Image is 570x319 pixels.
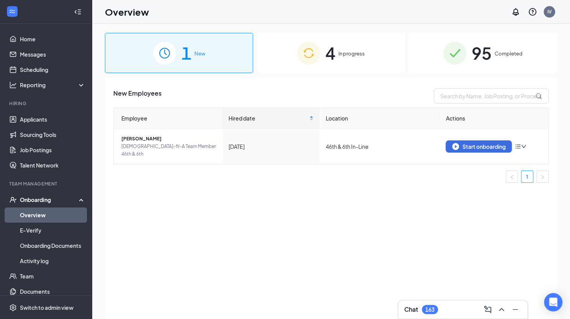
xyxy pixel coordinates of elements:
svg: Minimize [511,305,520,314]
div: IV [547,8,552,15]
span: New [194,50,205,57]
div: Start onboarding [452,143,505,150]
li: Previous Page [506,171,518,183]
a: Sourcing Tools [20,127,85,142]
button: ComposeMessage [482,303,494,316]
a: Messages [20,47,85,62]
a: Overview [20,207,85,223]
span: [DEMOGRAPHIC_DATA]-fil-A Team Member 46th & 6th [121,143,216,158]
svg: Collapse [74,8,82,16]
button: left [506,171,518,183]
input: Search by Name, Job Posting, or Process [434,88,549,104]
a: Onboarding Documents [20,238,85,253]
th: Employee [114,108,222,129]
svg: UserCheck [9,196,17,203]
a: E-Verify [20,223,85,238]
div: Hiring [9,100,84,107]
span: [PERSON_NAME] [121,135,216,143]
div: Switch to admin view [20,304,73,311]
svg: Settings [9,304,17,311]
span: New Employees [113,88,162,104]
button: Minimize [509,303,521,316]
span: 1 [181,40,191,66]
span: Completed [495,50,523,57]
svg: Analysis [9,81,17,89]
button: Start onboarding [446,140,512,153]
div: 163 [425,306,434,313]
span: left [510,175,514,179]
th: Location [320,108,439,129]
div: Team Management [9,181,84,187]
a: 1 [521,171,533,182]
a: Scheduling [20,62,85,77]
th: Actions [439,108,548,129]
span: 4 [325,40,335,66]
svg: QuestionInfo [528,7,537,16]
svg: ComposeMessage [483,305,492,314]
button: ChevronUp [495,303,508,316]
span: In progress [338,50,365,57]
button: right [536,171,549,183]
td: 46th & 6th In-Line [320,129,439,164]
div: Reporting [20,81,86,89]
div: Open Intercom Messenger [544,293,562,311]
a: Applicants [20,112,85,127]
h3: Chat [404,305,418,314]
span: bars [515,143,521,150]
span: down [521,144,526,149]
h1: Overview [105,5,149,18]
a: Talent Network [20,158,85,173]
div: [DATE] [229,142,314,151]
svg: Notifications [511,7,520,16]
li: 1 [521,171,533,183]
a: Home [20,31,85,47]
a: Job Postings [20,142,85,158]
svg: WorkstreamLogo [8,8,16,15]
span: Hired date [229,114,308,122]
li: Next Page [536,171,549,183]
div: Onboarding [20,196,79,203]
svg: ChevronUp [497,305,506,314]
span: 95 [472,40,492,66]
a: Team [20,269,85,284]
span: right [540,175,545,179]
a: Documents [20,284,85,299]
a: Activity log [20,253,85,269]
